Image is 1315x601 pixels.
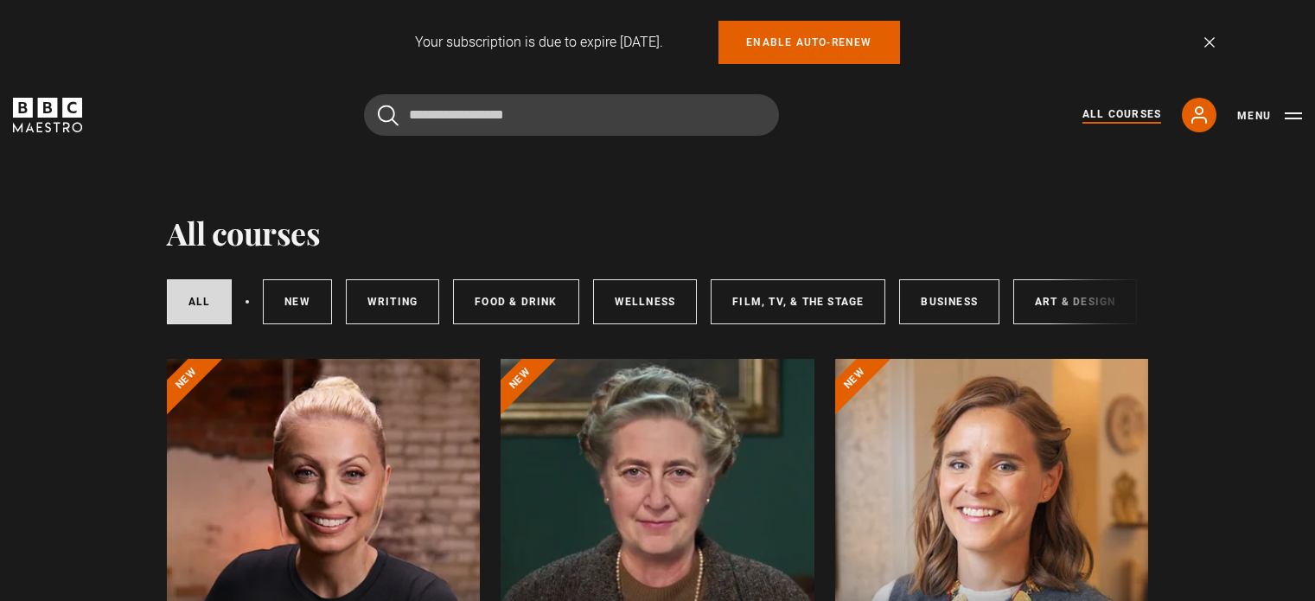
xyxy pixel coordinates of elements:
[167,214,321,251] h1: All courses
[1237,107,1302,125] button: Toggle navigation
[899,279,999,324] a: Business
[346,279,439,324] a: Writing
[593,279,698,324] a: Wellness
[718,21,899,64] a: Enable auto-renew
[415,32,663,53] p: Your subscription is due to expire [DATE].
[263,279,332,324] a: New
[364,94,779,136] input: Search
[167,279,233,324] a: All
[378,105,399,126] button: Submit the search query
[711,279,885,324] a: Film, TV, & The Stage
[13,98,82,132] svg: BBC Maestro
[1082,106,1161,124] a: All Courses
[453,279,578,324] a: Food & Drink
[1013,279,1137,324] a: Art & Design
